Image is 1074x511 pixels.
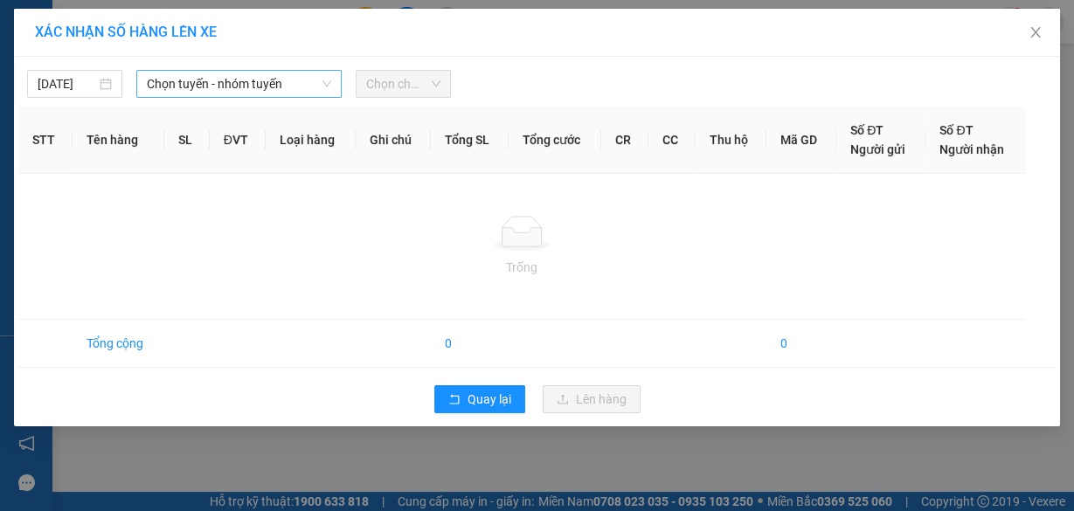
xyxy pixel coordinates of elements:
th: Tổng SL [431,107,509,174]
th: ĐVT [210,107,267,174]
th: Tổng cước [509,107,601,174]
span: Người nhận [939,142,1004,156]
th: SL [164,107,210,174]
span: Quay lại [468,390,511,409]
span: Số ĐT [939,123,973,137]
span: rollback [448,393,461,407]
th: STT [18,107,73,174]
th: Tên hàng [73,107,163,174]
div: Trống [32,258,1011,277]
span: Số ĐT [850,123,883,137]
span: XÁC NHẬN SỐ HÀNG LÊN XE [35,24,217,40]
span: Chọn chuyến [366,71,440,97]
td: 0 [431,320,509,368]
input: 13/10/2025 [38,74,96,93]
button: rollbackQuay lại [434,385,525,413]
td: Tổng cộng [73,320,163,368]
th: CR [601,107,648,174]
button: uploadLên hàng [543,385,641,413]
th: Loại hàng [266,107,355,174]
th: Thu hộ [695,107,766,174]
span: close [1029,25,1043,39]
button: Close [1011,9,1060,58]
span: Người gửi [850,142,905,156]
td: 0 [766,320,836,368]
th: CC [648,107,696,174]
th: Ghi chú [356,107,431,174]
span: Chọn tuyến - nhóm tuyến [147,71,331,97]
span: down [322,79,332,89]
th: Mã GD [766,107,836,174]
